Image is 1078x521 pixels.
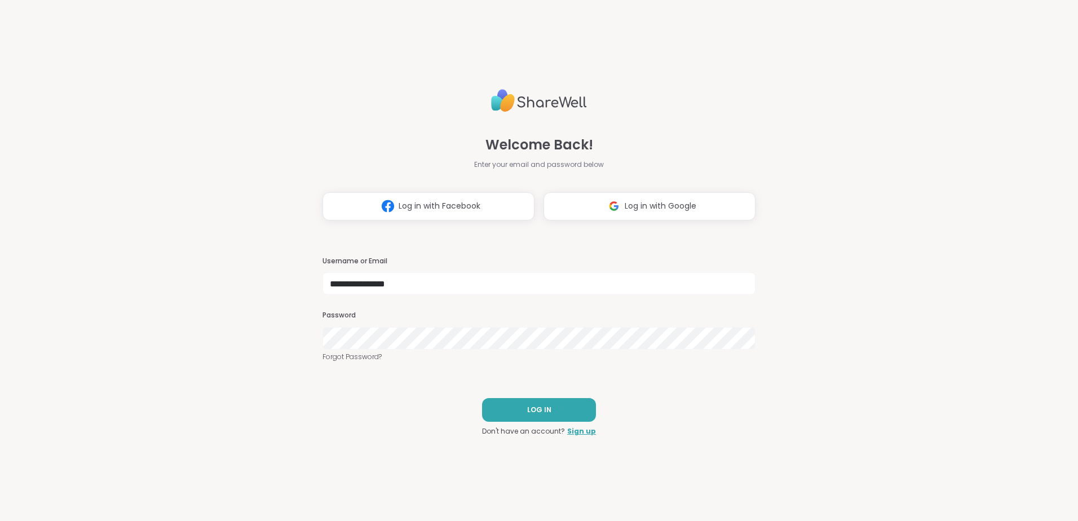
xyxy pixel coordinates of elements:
span: Welcome Back! [485,135,593,155]
button: Log in with Facebook [322,192,534,220]
img: ShareWell Logomark [603,196,625,217]
span: Log in with Google [625,200,696,212]
span: Don't have an account? [482,426,565,436]
h3: Password [322,311,756,320]
a: Forgot Password? [322,352,756,362]
h3: Username or Email [322,257,756,266]
img: ShareWell Logomark [377,196,399,217]
button: Log in with Google [544,192,756,220]
span: LOG IN [527,405,551,415]
a: Sign up [567,426,596,436]
button: LOG IN [482,398,596,422]
span: Enter your email and password below [474,160,604,170]
span: Log in with Facebook [399,200,480,212]
img: ShareWell Logo [491,85,587,117]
